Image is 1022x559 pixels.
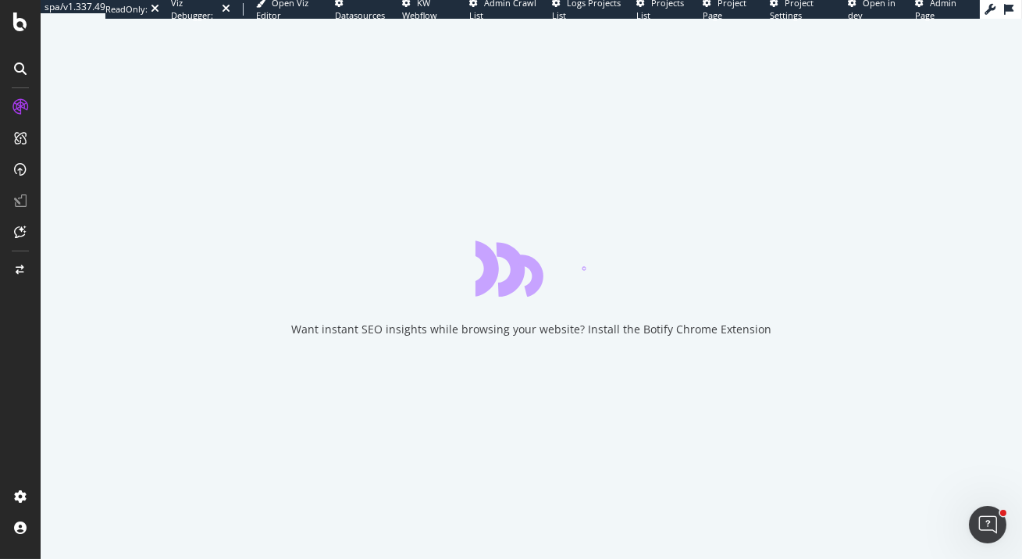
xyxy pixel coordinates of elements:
div: animation [475,240,588,297]
div: Want instant SEO insights while browsing your website? Install the Botify Chrome Extension [291,322,771,337]
span: Datasources [335,9,385,21]
div: ReadOnly: [105,3,148,16]
iframe: Intercom live chat [969,506,1006,543]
